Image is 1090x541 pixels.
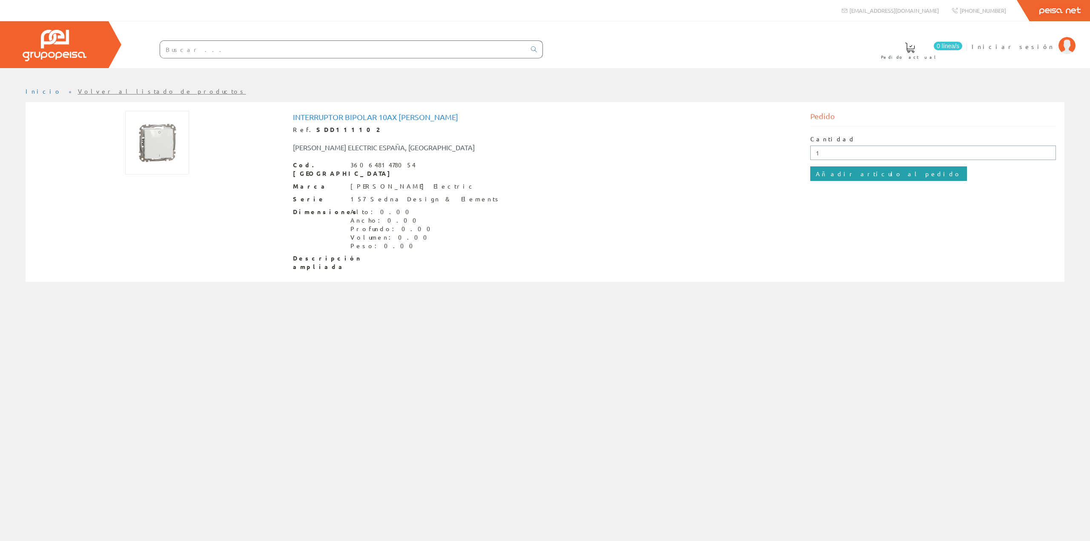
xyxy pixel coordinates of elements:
label: Cantidad [810,135,855,143]
span: Serie [293,195,344,203]
a: Iniciar sesión [972,35,1076,43]
div: Pedido [810,111,1056,126]
a: Volver al listado de productos [78,87,246,95]
div: [PERSON_NAME] ELECTRIC ESPAÑA, [GEOGRAPHIC_DATA] [287,143,588,152]
div: [PERSON_NAME] Electric [350,182,476,191]
div: Alto: 0.00 [350,208,436,216]
span: Marca [293,182,344,191]
input: Buscar ... [160,41,526,58]
span: [EMAIL_ADDRESS][DOMAIN_NAME] [849,7,939,14]
div: 157 Sedna Design & Elements [350,195,501,203]
div: Peso: 0.00 [350,242,436,250]
span: Descripción ampliada [293,254,344,271]
input: Añadir artículo al pedido [810,166,967,181]
div: Ancho: 0.00 [350,216,436,225]
img: Foto artículo Interruptor bipolar 10AX blanco (150x150) [125,111,189,175]
span: Pedido actual [881,53,939,61]
div: Profundo: 0.00 [350,225,436,233]
span: 0 línea/s [934,42,962,50]
span: Cod. [GEOGRAPHIC_DATA] [293,161,344,178]
img: Grupo Peisa [23,30,86,61]
div: 3606481478054 [350,161,416,169]
span: Dimensiones [293,208,344,216]
div: Ref. [293,126,797,134]
strong: SDD111102 [316,126,379,133]
span: [PHONE_NUMBER] [960,7,1006,14]
h1: Interruptor bipolar 10AX [PERSON_NAME] [293,113,797,121]
span: Iniciar sesión [972,42,1054,51]
div: Volumen: 0.00 [350,233,436,242]
a: Inicio [26,87,62,95]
